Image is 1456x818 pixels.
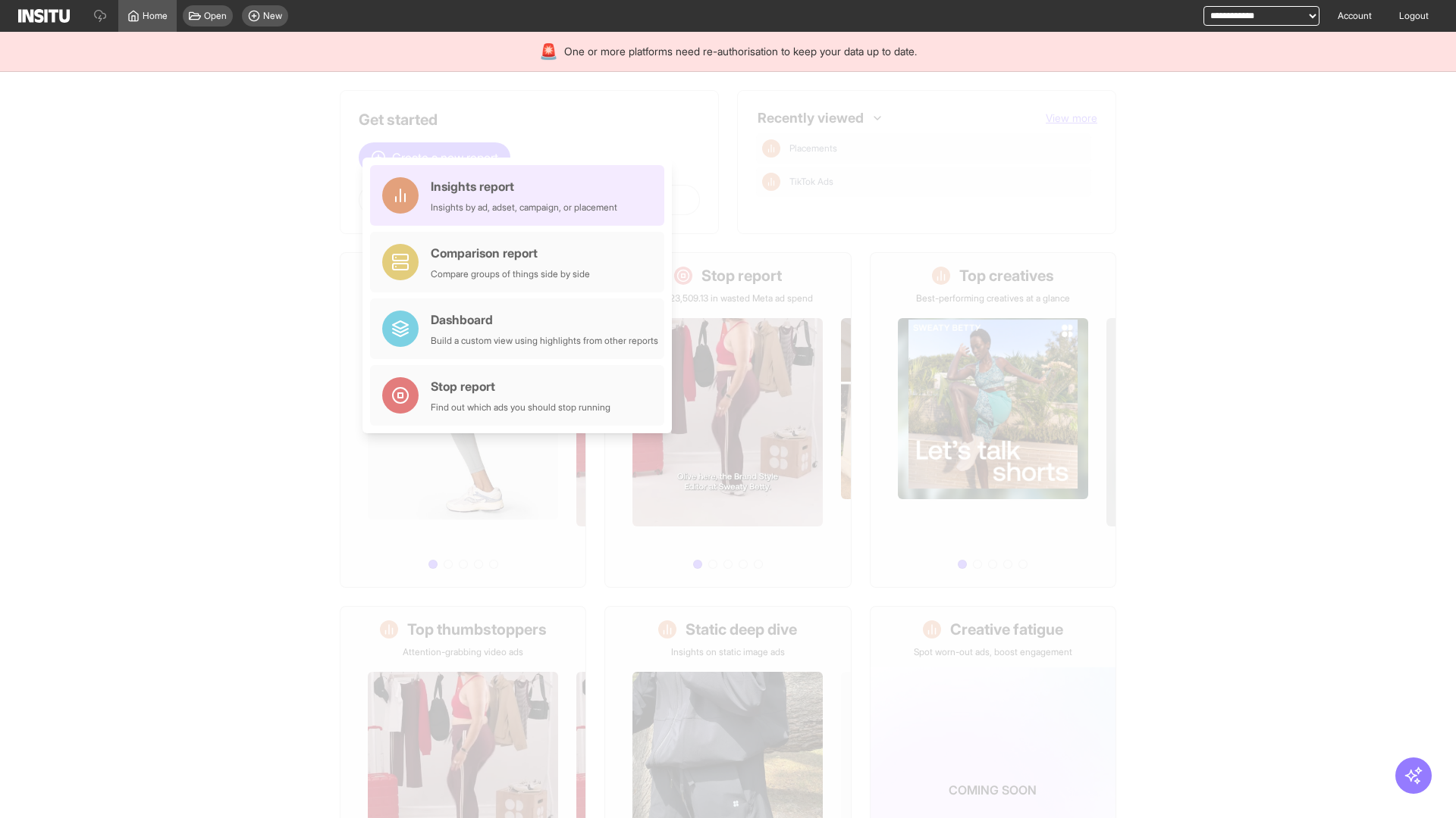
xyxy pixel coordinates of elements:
span: New [263,10,282,22]
div: Comparison report [431,244,590,262]
div: 🚨 [539,41,558,62]
div: Build a custom view using highlights from other reports [431,335,658,347]
span: Open [204,10,227,22]
div: Stop report [431,377,610,395]
div: Insights by ad, adset, campaign, or placement [431,201,617,214]
img: Logo [18,9,70,23]
div: Dashboard [431,311,658,329]
div: Compare groups of things side by side [431,268,590,280]
div: Insights report [431,177,617,195]
span: Home [143,10,168,22]
div: Find out which ads you should stop running [431,401,610,414]
span: One or more platforms need re-authorisation to keep your data up to date. [564,44,917,59]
